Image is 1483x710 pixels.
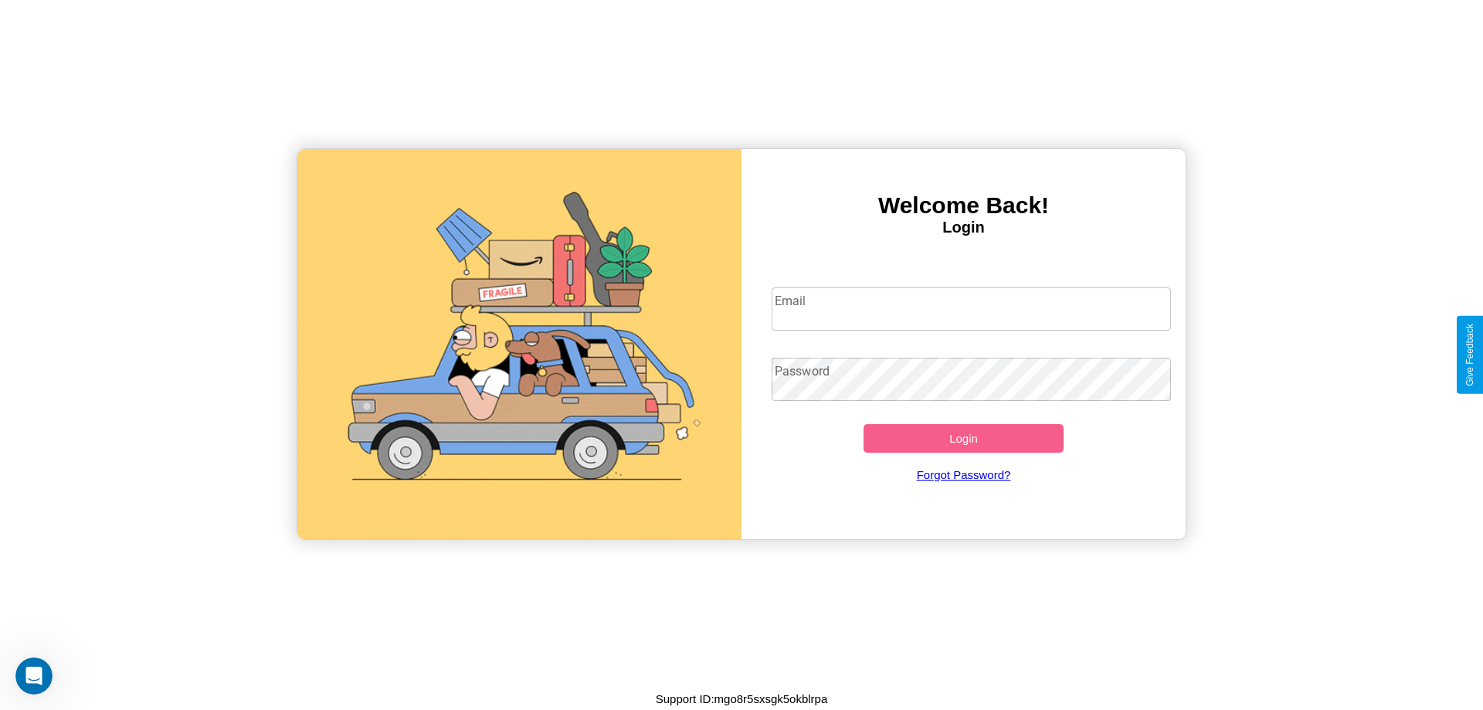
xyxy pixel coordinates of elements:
[764,453,1164,497] a: Forgot Password?
[741,219,1186,236] h4: Login
[297,149,741,539] img: gif
[864,424,1064,453] button: Login
[15,657,53,695] iframe: Intercom live chat
[656,688,828,709] p: Support ID: mgo8r5sxsgk5okblrpa
[741,192,1186,219] h3: Welcome Back!
[1464,324,1475,386] div: Give Feedback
